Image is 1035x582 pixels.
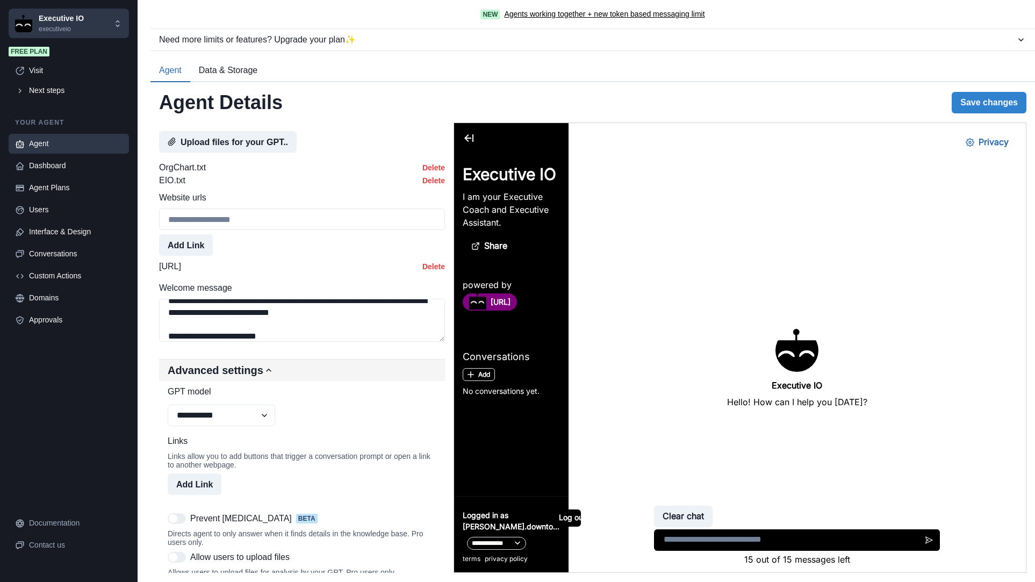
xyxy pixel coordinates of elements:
[9,118,129,127] p: Your agent
[9,47,49,56] span: Free plan
[159,234,213,256] button: Add Link
[168,435,430,448] label: Links
[296,514,318,523] span: beta
[159,131,297,153] button: Upload files for your GPT..
[190,60,266,82] button: Data & Storage
[159,91,283,114] h2: Agent Details
[159,174,185,187] p: EIO.txt
[168,452,436,469] div: Links allow you to add buttons that trigger a conversation prompt or open a link to another webpage.
[168,385,430,398] label: GPT model
[150,60,190,82] button: Agent
[159,191,439,204] label: Website urls
[39,13,84,24] p: Executive IO
[9,9,129,38] button: Chakra UIExecutive IOexecutiveio
[159,360,445,381] button: Advanced settings
[422,262,445,271] button: Delete
[190,512,292,525] p: Prevent [MEDICAL_DATA]
[29,518,123,529] div: Documentation
[168,473,221,495] button: Add Link
[150,29,1035,51] button: Need more limits or features? Upgrade your plan✨
[39,24,84,34] p: executiveio
[422,163,445,172] button: Delete
[29,160,123,171] div: Dashboard
[200,430,486,443] p: 15 out of 15 messages left
[29,85,123,96] div: Next steps
[159,260,181,273] p: [URL]
[159,282,439,294] label: Welcome message
[504,9,705,20] a: Agents working together + new token based messaging limit
[190,551,290,564] p: Allow users to upload files
[9,513,129,533] a: Documentation
[168,568,436,577] div: Allows users to upload files for analysis by your GPT. Pro users only
[159,161,206,174] p: OrgChart.txt
[29,65,123,76] div: Visit
[15,15,32,32] img: Chakra UI
[952,92,1026,113] button: Save changes
[29,204,123,215] div: Users
[168,529,436,547] div: Directs agent to only answer when it finds details in the knowledge base. Pro users only.
[480,10,500,19] span: New
[29,182,123,193] div: Agent Plans
[29,540,123,551] div: Contact us
[29,226,123,238] div: Interface & Design
[29,292,123,304] div: Domains
[503,9,563,30] button: Privacy Settings
[168,364,263,377] h2: Advanced settings
[422,176,445,185] button: Delete
[29,138,123,149] div: Agent
[29,314,123,326] div: Approvals
[29,270,123,282] div: Custom Actions
[159,33,1016,46] div: Need more limits or features? Upgrade your plan ✨
[454,123,1026,572] iframe: Agent Chat
[29,248,123,260] div: Conversations
[464,406,486,428] button: Send message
